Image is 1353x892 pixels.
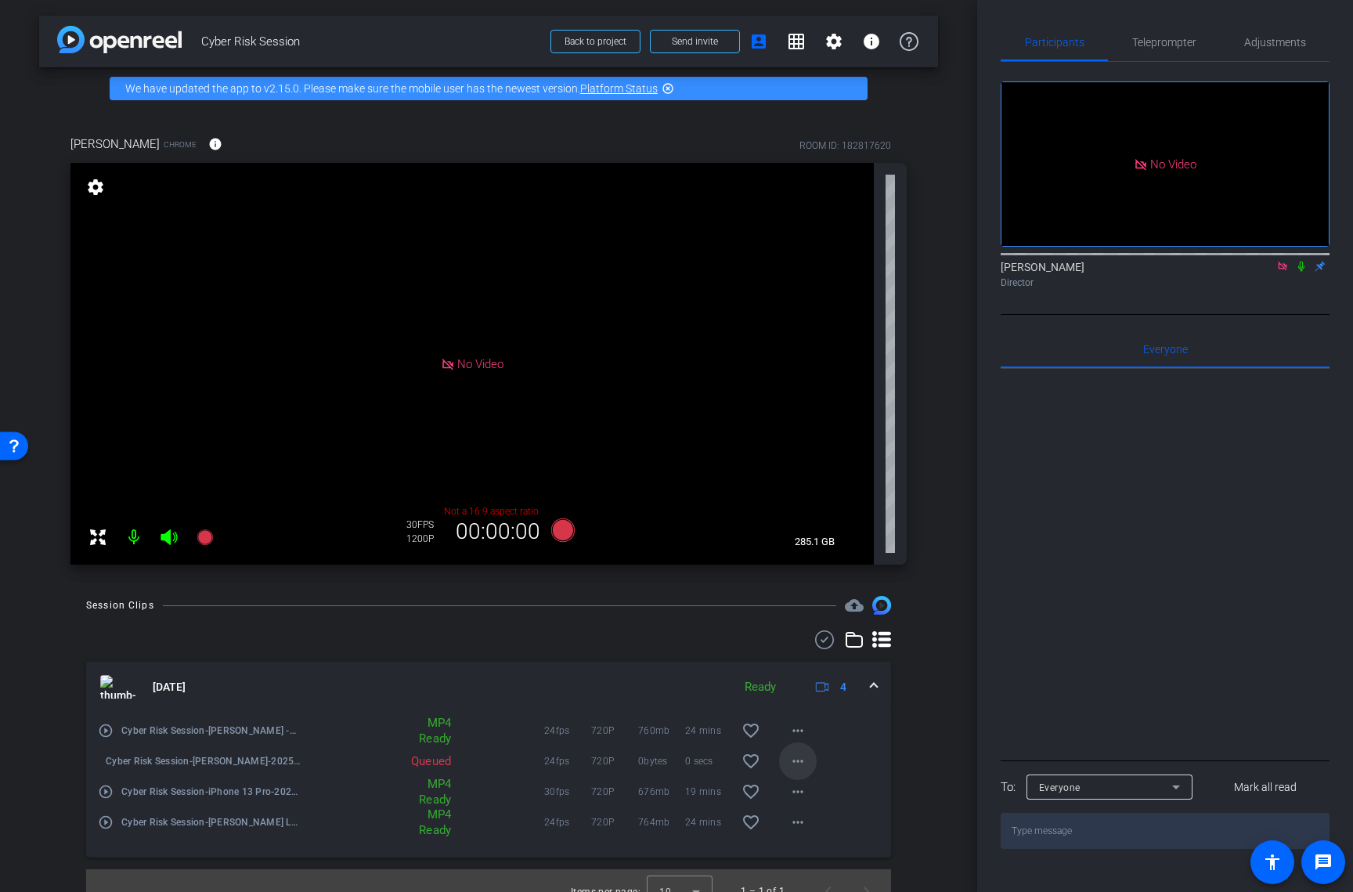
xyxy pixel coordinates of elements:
[544,784,591,800] span: 30fps
[788,721,807,740] mat-icon: more_horiz
[1001,259,1330,290] div: [PERSON_NAME]
[121,814,301,830] span: Cyber Risk Session-[PERSON_NAME] Lamba1-2025-08-18-11-14-52-809-5
[386,753,459,769] div: Queued
[591,753,638,769] span: 720P
[446,518,550,545] div: 00:00:00
[638,784,685,800] span: 676mb
[788,782,807,801] mat-icon: more_horiz
[417,519,434,530] span: FPS
[788,752,807,771] mat-icon: more_horiz
[1263,853,1282,872] mat-icon: accessibility
[824,32,843,51] mat-icon: settings
[457,356,503,370] span: No Video
[121,723,301,739] span: Cyber Risk Session-[PERSON_NAME] -PwC--2025-08-18-11-14-52-809-0
[799,139,891,153] div: ROOM ID: 182817620
[1244,37,1306,48] span: Adjustments
[86,712,891,858] div: thumb-nail[DATE]Ready4
[741,752,760,771] mat-icon: favorite_border
[70,135,160,153] span: [PERSON_NAME]
[110,77,868,100] div: We have updated the app to v2.15.0. Please make sure the mobile user has the newest version.
[406,504,575,518] p: Not a 16:9 aspect ratio
[164,139,197,150] span: Chrome
[106,753,301,769] span: Cyber Risk Session-[PERSON_NAME]-2025-08-18-11-14-52-809-2
[840,679,846,695] span: 4
[565,36,626,47] span: Back to project
[1150,157,1196,171] span: No Video
[638,753,685,769] span: 0bytes
[788,813,807,832] mat-icon: more_horiz
[845,596,864,615] mat-icon: cloud_upload
[741,721,760,740] mat-icon: favorite_border
[544,814,591,830] span: 24fps
[872,596,891,615] img: Session clips
[86,598,154,613] div: Session Clips
[741,813,760,832] mat-icon: favorite_border
[201,26,541,57] span: Cyber Risk Session
[98,784,114,800] mat-icon: play_circle_outline
[1025,37,1084,48] span: Participants
[550,30,640,53] button: Back to project
[737,678,784,696] div: Ready
[685,814,732,830] span: 24 mins
[544,723,591,739] span: 24fps
[789,533,840,551] span: 285.1 GB
[386,807,459,838] div: MP4 Ready
[1143,344,1188,355] span: Everyone
[591,784,638,800] span: 720P
[208,137,222,151] mat-icon: info
[406,518,446,531] div: 30
[153,679,186,695] span: [DATE]
[749,32,768,51] mat-icon: account_box
[685,784,732,800] span: 19 mins
[544,753,591,769] span: 24fps
[386,715,459,746] div: MP4 Ready
[672,35,718,48] span: Send invite
[121,784,301,800] span: Cyber Risk Session-iPhone 13 Pro-2025-08-18-11-14-52-809-3
[100,675,135,699] img: thumb-nail
[845,596,864,615] span: Destinations for your clips
[591,814,638,830] span: 720P
[638,814,685,830] span: 764mb
[85,178,106,197] mat-icon: settings
[685,723,732,739] span: 24 mins
[1314,853,1333,872] mat-icon: message
[662,82,674,95] mat-icon: highlight_off
[1001,276,1330,290] div: Director
[1132,37,1196,48] span: Teleprompter
[650,30,740,53] button: Send invite
[1001,778,1016,796] div: To:
[741,782,760,801] mat-icon: favorite_border
[386,776,459,807] div: MP4 Ready
[1202,773,1330,801] button: Mark all read
[787,32,806,51] mat-icon: grid_on
[638,723,685,739] span: 760mb
[57,26,182,53] img: app-logo
[580,82,658,95] a: Platform Status
[86,662,891,712] mat-expansion-panel-header: thumb-nail[DATE]Ready4
[406,533,446,545] div: 1200P
[862,32,881,51] mat-icon: info
[685,753,732,769] span: 0 secs
[591,723,638,739] span: 720P
[1234,779,1297,796] span: Mark all read
[98,814,114,830] mat-icon: play_circle_outline
[1039,782,1081,793] span: Everyone
[98,723,114,739] mat-icon: play_circle_outline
